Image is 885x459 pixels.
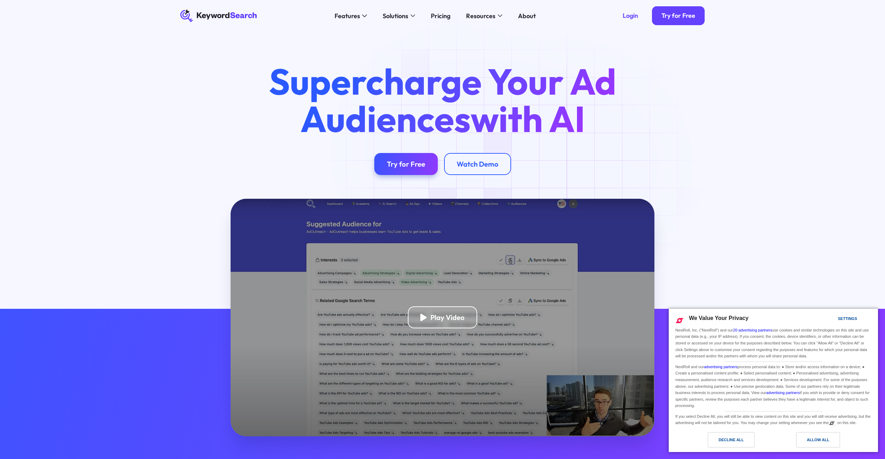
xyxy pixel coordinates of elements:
[383,11,408,21] div: Solutions
[661,12,695,20] div: Try for Free
[623,12,638,20] div: Login
[374,153,438,175] a: Try for Free
[674,362,873,410] div: NextRoll and our process personal data to: ● Store and/or access information on a device; ● Creat...
[674,326,873,360] div: NextRoll, Inc. ("NextRoll") and our use cookies and similar technologies on this site and use per...
[335,11,360,21] div: Features
[773,432,874,451] a: Allow All
[704,365,738,369] a: advertising partners
[466,11,495,21] div: Resources
[673,432,773,451] a: Decline All
[689,315,749,321] span: We Value Your Privacy
[826,313,842,326] a: Settings
[426,9,455,22] a: Pricing
[733,328,772,332] a: 20 advertising partners
[254,63,631,137] h1: Supercharge Your Ad Audiences
[430,313,465,322] div: Play Video
[766,391,800,395] a: advertising partners
[838,315,857,322] div: Settings
[719,436,744,444] div: Decline All
[231,199,654,436] a: open lightbox
[431,11,450,21] div: Pricing
[674,411,873,427] div: If you select Decline All, you will still be able to view content on this site and you will still...
[387,160,425,168] div: Try for Free
[518,11,536,21] div: About
[613,6,647,25] a: Login
[807,436,829,444] div: Allow All
[652,6,705,25] a: Try for Free
[457,160,498,168] div: Watch Demo
[513,9,541,22] a: About
[471,96,585,141] span: with AI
